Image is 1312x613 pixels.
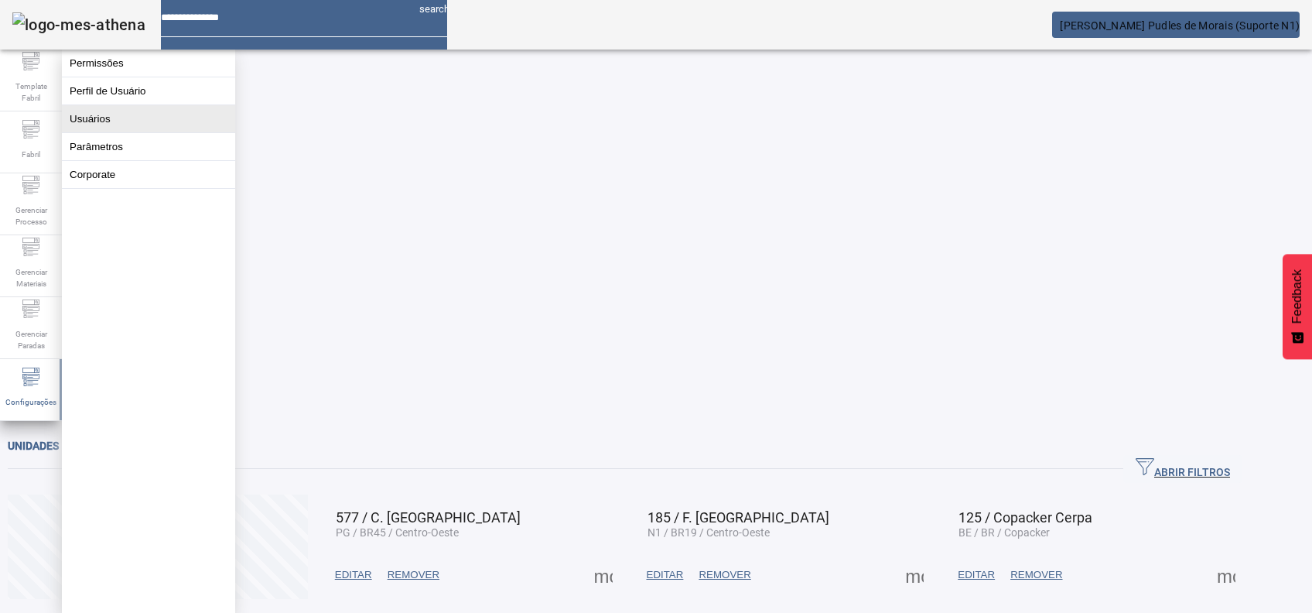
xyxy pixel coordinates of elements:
[1003,561,1070,589] button: REMOVER
[950,561,1003,589] button: EDITAR
[647,526,770,539] span: N1 / BR19 / Centro-Oeste
[958,509,1092,526] span: 125 / Copacker Cerpa
[12,12,145,37] img: logo-mes-athena
[1060,19,1300,32] span: [PERSON_NAME] Pudles de Morais (Suporte N1)
[62,105,235,132] button: Usuários
[1136,457,1230,481] span: ABRIR FILTROS
[1212,561,1240,589] button: Mais
[1,392,61,413] span: Configurações
[900,561,928,589] button: Mais
[8,200,54,232] span: Gerenciar Processo
[62,77,235,104] button: Perfil de Usuário
[589,561,617,589] button: Mais
[1123,455,1242,483] button: ABRIR FILTROS
[388,567,439,583] span: REMOVER
[336,509,521,526] span: 577 / C. [GEOGRAPHIC_DATA]
[335,567,372,583] span: EDITAR
[639,561,692,589] button: EDITAR
[1290,269,1304,324] span: Feedback
[62,161,235,188] button: Corporate
[647,567,684,583] span: EDITAR
[327,561,380,589] button: EDITAR
[699,567,750,583] span: REMOVER
[8,76,54,108] span: Template Fabril
[1283,254,1312,359] button: Feedback - Mostrar pesquisa
[691,561,758,589] button: REMOVER
[62,50,235,77] button: Permissões
[958,526,1050,539] span: BE / BR / Copacker
[336,526,459,539] span: PG / BR45 / Centro-Oeste
[647,509,829,526] span: 185 / F. [GEOGRAPHIC_DATA]
[8,495,308,599] button: Criar unidade
[17,144,45,165] span: Fabril
[1010,567,1062,583] span: REMOVER
[62,133,235,160] button: Parâmetros
[958,567,995,583] span: EDITAR
[8,440,59,452] span: Unidades
[380,561,447,589] button: REMOVER
[8,324,54,356] span: Gerenciar Paradas
[8,262,54,294] span: Gerenciar Materiais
